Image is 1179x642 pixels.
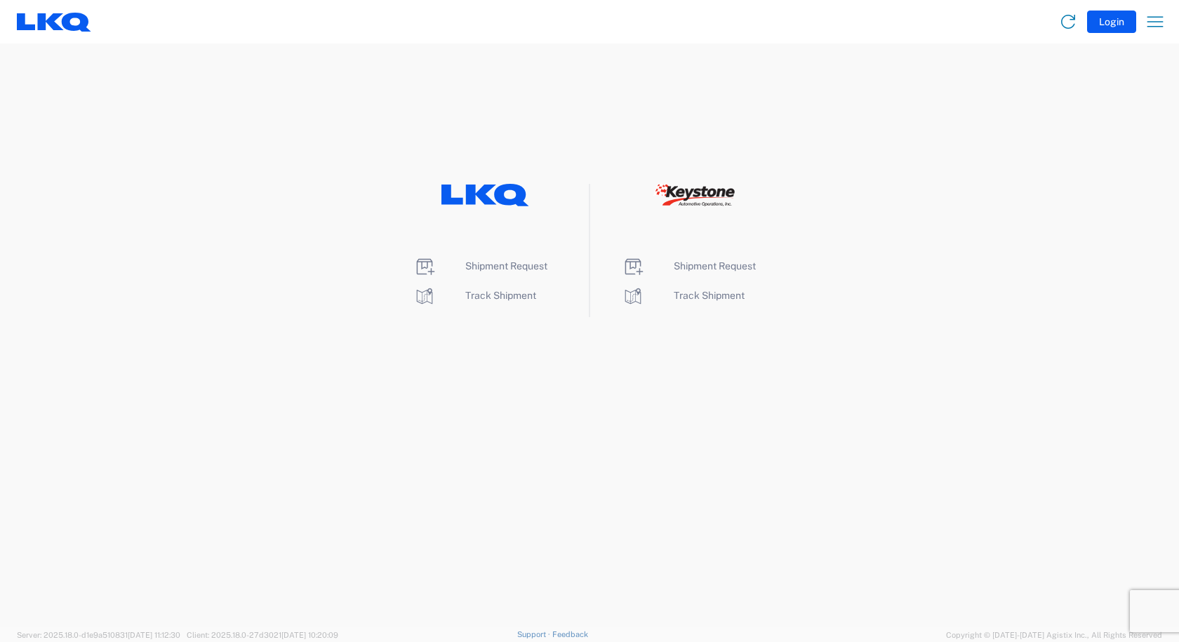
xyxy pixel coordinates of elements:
span: Client: 2025.18.0-27d3021 [187,631,338,639]
span: Shipment Request [465,260,547,272]
a: Track Shipment [413,290,536,301]
span: Track Shipment [674,290,745,301]
button: Login [1087,11,1136,33]
a: Shipment Request [622,260,756,272]
a: Shipment Request [413,260,547,272]
a: Feedback [552,630,588,638]
a: Track Shipment [622,290,745,301]
span: Server: 2025.18.0-d1e9a510831 [17,631,180,639]
span: Shipment Request [674,260,756,272]
span: Copyright © [DATE]-[DATE] Agistix Inc., All Rights Reserved [946,629,1162,641]
span: [DATE] 10:20:09 [281,631,338,639]
a: Support [517,630,552,638]
span: Track Shipment [465,290,536,301]
span: [DATE] 11:12:30 [128,631,180,639]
